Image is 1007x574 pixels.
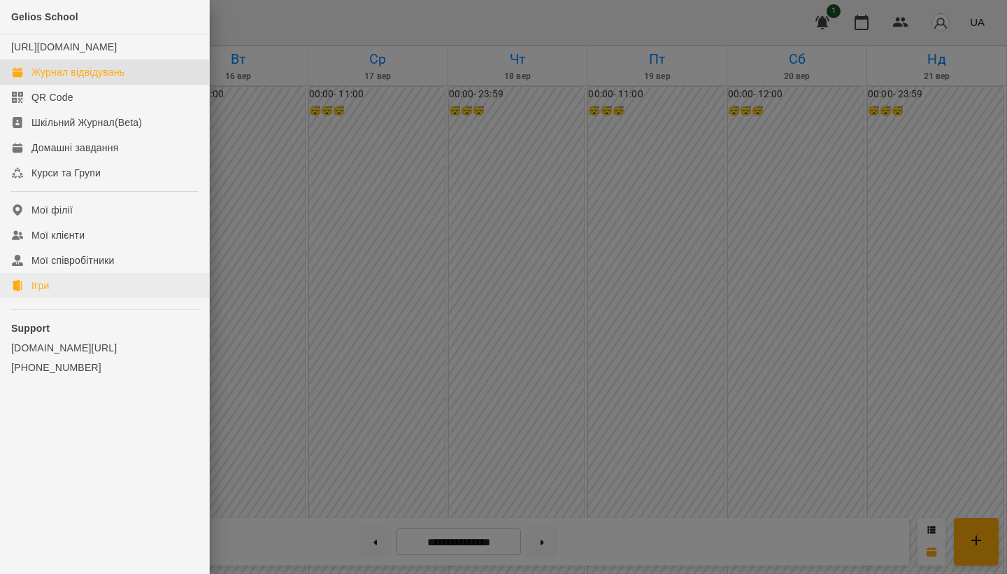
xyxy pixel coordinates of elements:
[31,90,73,104] div: QR Code
[31,228,85,242] div: Мої клієнти
[31,279,49,293] div: Ігри
[31,65,124,79] div: Журнал відвідувань
[31,203,73,217] div: Мої філії
[11,41,117,52] a: [URL][DOMAIN_NAME]
[11,341,198,355] a: [DOMAIN_NAME][URL]
[11,360,198,374] a: [PHONE_NUMBER]
[31,115,142,129] div: Шкільний Журнал(Beta)
[31,141,118,155] div: Домашні завдання
[31,166,101,180] div: Курси та Групи
[11,321,198,335] p: Support
[31,253,115,267] div: Мої співробітники
[11,11,78,22] span: Gelios School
